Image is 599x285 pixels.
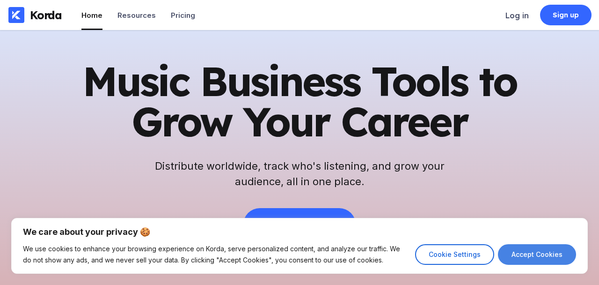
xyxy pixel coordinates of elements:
button: Cookie Settings [415,244,494,265]
div: Korda [30,8,62,22]
p: We use cookies to enhance your browsing experience on Korda, serve personalized content, and anal... [23,243,408,266]
h2: Distribute worldwide, track who's listening, and grow your audience, all in one place. [150,158,449,189]
p: We care about your privacy 🍪 [23,226,576,238]
h1: Music Business Tools to Grow Your Career [70,61,529,142]
div: Log in [505,11,529,20]
div: Resources [117,11,156,20]
div: Home [81,11,102,20]
a: Sign up [540,5,592,25]
button: Accept Cookies [498,244,576,265]
div: Pricing [171,11,195,20]
div: Sign up [553,10,579,20]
